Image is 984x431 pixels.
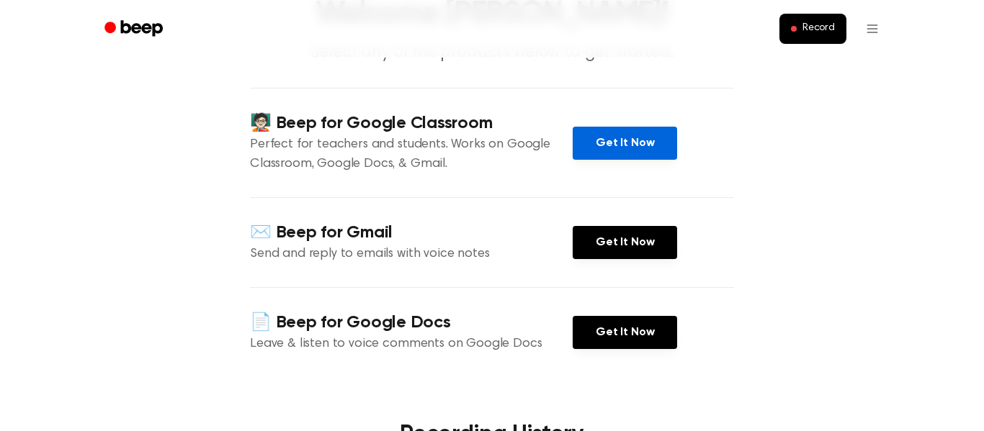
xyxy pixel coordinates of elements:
[250,335,573,354] p: Leave & listen to voice comments on Google Docs
[250,311,573,335] h4: 📄 Beep for Google Docs
[802,22,835,35] span: Record
[779,14,846,44] button: Record
[573,316,677,349] a: Get It Now
[573,226,677,259] a: Get It Now
[250,245,573,264] p: Send and reply to emails with voice notes
[250,135,573,174] p: Perfect for teachers and students. Works on Google Classroom, Google Docs, & Gmail.
[573,127,677,160] a: Get It Now
[250,221,573,245] h4: ✉️ Beep for Gmail
[94,15,176,43] a: Beep
[250,112,573,135] h4: 🧑🏻‍🏫 Beep for Google Classroom
[855,12,890,46] button: Open menu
